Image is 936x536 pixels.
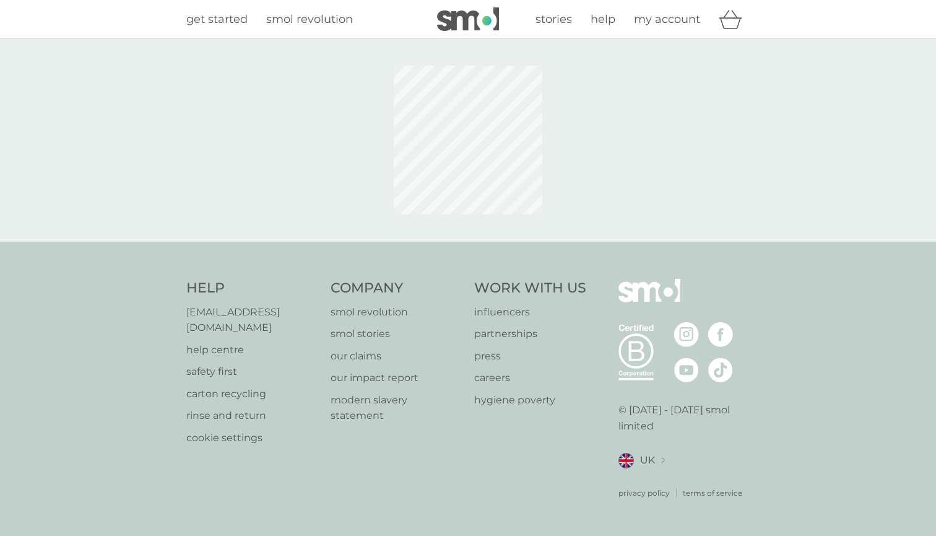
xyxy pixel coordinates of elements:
a: modern slavery statement [331,392,462,424]
a: get started [186,11,248,29]
div: basket [719,7,750,32]
a: press [474,348,586,364]
img: visit the smol Youtube page [674,358,699,382]
a: smol revolution [266,11,353,29]
a: safety first [186,364,318,380]
a: my account [634,11,700,29]
a: [EMAIL_ADDRESS][DOMAIN_NAME] [186,304,318,336]
p: © [DATE] - [DATE] smol limited [618,402,750,434]
img: UK flag [618,453,634,468]
span: get started [186,12,248,26]
img: select a new location [661,457,665,464]
a: our impact report [331,370,462,386]
a: terms of service [683,487,742,499]
img: visit the smol Instagram page [674,322,699,347]
span: my account [634,12,700,26]
a: rinse and return [186,408,318,424]
a: privacy policy [618,487,670,499]
span: UK [640,452,655,468]
a: smol revolution [331,304,462,320]
span: stories [535,12,572,26]
h4: Work With Us [474,279,586,298]
span: smol revolution [266,12,353,26]
img: smol [437,7,499,31]
span: help [591,12,615,26]
a: carton recycling [186,386,318,402]
a: careers [474,370,586,386]
a: help [591,11,615,29]
h4: Help [186,279,318,298]
h4: Company [331,279,462,298]
a: influencers [474,304,586,320]
img: visit the smol Tiktok page [708,358,733,382]
a: help centre [186,342,318,358]
img: smol [618,279,680,321]
a: hygiene poverty [474,392,586,408]
a: partnerships [474,326,586,342]
img: visit the smol Facebook page [708,322,733,347]
a: cookie settings [186,430,318,446]
a: smol stories [331,326,462,342]
a: stories [535,11,572,29]
a: our claims [331,348,462,364]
